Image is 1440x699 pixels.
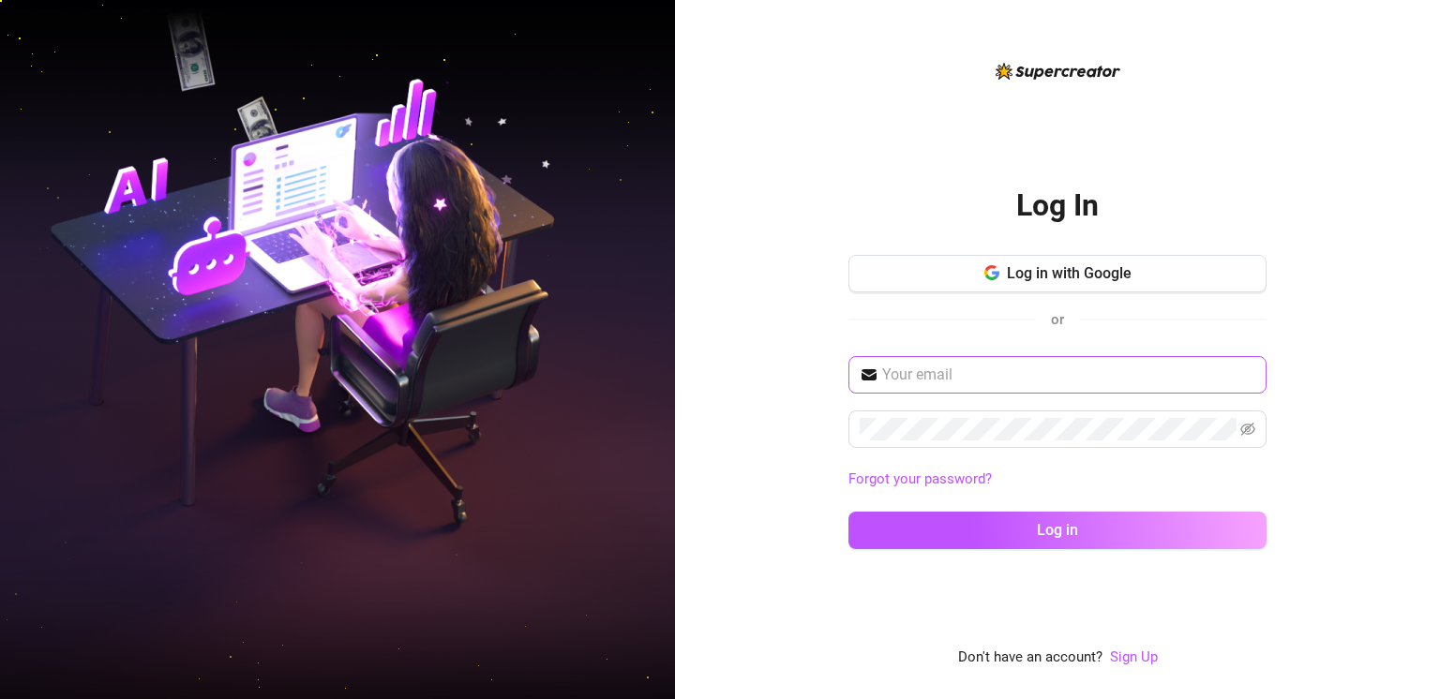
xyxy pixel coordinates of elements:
a: Sign Up [1110,647,1158,669]
a: Sign Up [1110,648,1158,665]
span: Log in with Google [1007,264,1132,282]
input: Your email [882,364,1255,386]
img: logo-BBDzfeDw.svg [996,63,1120,80]
span: eye-invisible [1240,422,1255,437]
a: Forgot your password? [848,468,1267,491]
span: Don't have an account? [958,647,1102,669]
a: Forgot your password? [848,470,992,487]
button: Log in with Google [848,255,1267,292]
button: Log in [848,512,1267,549]
h2: Log In [1016,186,1099,225]
span: Log in [1037,521,1078,539]
span: or [1051,311,1064,328]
